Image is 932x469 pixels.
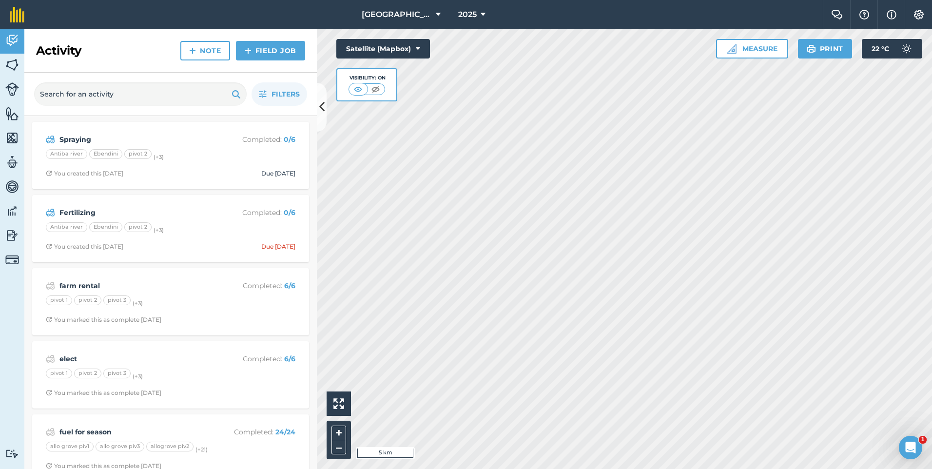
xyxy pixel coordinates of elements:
img: svg+xml;base64,PD94bWwgdmVyc2lvbj0iMS4wIiBlbmNvZGluZz0idXRmLTgiPz4KPCEtLSBHZW5lcmF0b3I6IEFkb2JlIE... [5,253,19,267]
div: You created this [DATE] [46,170,123,177]
div: pivot 1 [46,369,72,378]
div: pivot 3 [103,295,131,305]
img: Clock with arrow pointing clockwise [46,243,52,250]
div: allogrove piv2 [146,442,194,451]
img: Ruler icon [727,44,737,54]
strong: farm rental [59,280,214,291]
div: Antiba river [46,222,87,232]
img: svg+xml;base64,PHN2ZyB4bWxucz0iaHR0cDovL3d3dy53My5vcmcvMjAwMC9zdmciIHdpZHRoPSI1MCIgaGVpZ2h0PSI0MC... [352,84,364,94]
img: svg+xml;base64,PD94bWwgdmVyc2lvbj0iMS4wIiBlbmNvZGluZz0idXRmLTgiPz4KPCEtLSBHZW5lcmF0b3I6IEFkb2JlIE... [46,207,55,218]
small: (+ 3 ) [133,300,143,307]
button: Filters [252,82,307,106]
img: svg+xml;base64,PD94bWwgdmVyc2lvbj0iMS4wIiBlbmNvZGluZz0idXRmLTgiPz4KPCEtLSBHZW5lcmF0b3I6IEFkb2JlIE... [897,39,916,59]
div: pivot 1 [46,295,72,305]
div: allo grove piv3 [96,442,144,451]
span: [GEOGRAPHIC_DATA][PERSON_NAME] [362,9,432,20]
div: Ebendini [89,149,122,159]
div: pivot 2 [74,369,101,378]
strong: Spraying [59,134,214,145]
h2: Activity [36,43,81,59]
img: Two speech bubbles overlapping with the left bubble in the forefront [831,10,843,20]
div: pivot 3 [103,369,131,378]
div: allo grove piv1 [46,442,94,451]
img: svg+xml;base64,PD94bWwgdmVyc2lvbj0iMS4wIiBlbmNvZGluZz0idXRmLTgiPz4KPCEtLSBHZW5lcmF0b3I6IEFkb2JlIE... [5,82,19,96]
img: svg+xml;base64,PHN2ZyB4bWxucz0iaHR0cDovL3d3dy53My5vcmcvMjAwMC9zdmciIHdpZHRoPSIxOSIgaGVpZ2h0PSIyNC... [807,43,816,55]
div: Ebendini [89,222,122,232]
a: farm rentalCompleted: 6/6pivot 1pivot 2pivot 3(+3)Clock with arrow pointing clockwiseYou marked t... [38,274,303,330]
img: svg+xml;base64,PD94bWwgdmVyc2lvbj0iMS4wIiBlbmNvZGluZz0idXRmLTgiPz4KPCEtLSBHZW5lcmF0b3I6IEFkb2JlIE... [5,179,19,194]
strong: Fertilizing [59,207,214,218]
img: Clock with arrow pointing clockwise [46,463,52,469]
p: Completed : [218,207,295,218]
img: svg+xml;base64,PD94bWwgdmVyc2lvbj0iMS4wIiBlbmNvZGluZz0idXRmLTgiPz4KPCEtLSBHZW5lcmF0b3I6IEFkb2JlIE... [5,449,19,458]
img: Four arrows, one pointing top left, one top right, one bottom right and the last bottom left [333,398,344,409]
div: pivot 2 [124,222,152,232]
small: (+ 3 ) [154,154,164,160]
div: You marked this as complete [DATE] [46,316,161,324]
img: svg+xml;base64,PD94bWwgdmVyc2lvbj0iMS4wIiBlbmNvZGluZz0idXRmLTgiPz4KPCEtLSBHZW5lcmF0b3I6IEFkb2JlIE... [46,280,55,292]
img: svg+xml;base64,PHN2ZyB4bWxucz0iaHR0cDovL3d3dy53My5vcmcvMjAwMC9zdmciIHdpZHRoPSI1NiIgaGVpZ2h0PSI2MC... [5,106,19,121]
div: pivot 2 [74,295,101,305]
img: Clock with arrow pointing clockwise [46,170,52,176]
div: Due [DATE] [261,170,295,177]
p: Completed : [218,353,295,364]
span: 1 [919,436,927,444]
span: 22 ° C [872,39,889,59]
span: Filters [272,89,300,99]
strong: elect [59,353,214,364]
img: svg+xml;base64,PHN2ZyB4bWxucz0iaHR0cDovL3d3dy53My5vcmcvMjAwMC9zdmciIHdpZHRoPSI1NiIgaGVpZ2h0PSI2MC... [5,58,19,72]
a: Note [180,41,230,60]
div: pivot 2 [124,149,152,159]
strong: 0 / 6 [284,135,295,144]
img: svg+xml;base64,PD94bWwgdmVyc2lvbj0iMS4wIiBlbmNvZGluZz0idXRmLTgiPz4KPCEtLSBHZW5lcmF0b3I6IEFkb2JlIE... [46,353,55,365]
div: Visibility: On [349,74,386,82]
img: svg+xml;base64,PHN2ZyB4bWxucz0iaHR0cDovL3d3dy53My5vcmcvMjAwMC9zdmciIHdpZHRoPSI1MCIgaGVpZ2h0PSI0MC... [369,84,382,94]
img: svg+xml;base64,PD94bWwgdmVyc2lvbj0iMS4wIiBlbmNvZGluZz0idXRmLTgiPz4KPCEtLSBHZW5lcmF0b3I6IEFkb2JlIE... [46,426,55,438]
a: SprayingCompleted: 0/6Antiba riverEbendinipivot 2(+3)Clock with arrow pointing clockwiseYou creat... [38,128,303,183]
div: Antiba river [46,149,87,159]
div: You marked this as complete [DATE] [46,389,161,397]
div: You created this [DATE] [46,243,123,251]
img: svg+xml;base64,PHN2ZyB4bWxucz0iaHR0cDovL3d3dy53My5vcmcvMjAwMC9zdmciIHdpZHRoPSIxOSIgaGVpZ2h0PSIyNC... [232,88,241,100]
img: svg+xml;base64,PD94bWwgdmVyc2lvbj0iMS4wIiBlbmNvZGluZz0idXRmLTgiPz4KPCEtLSBHZW5lcmF0b3I6IEFkb2JlIE... [5,155,19,170]
img: svg+xml;base64,PD94bWwgdmVyc2lvbj0iMS4wIiBlbmNvZGluZz0idXRmLTgiPz4KPCEtLSBHZW5lcmF0b3I6IEFkb2JlIE... [5,228,19,243]
img: svg+xml;base64,PHN2ZyB4bWxucz0iaHR0cDovL3d3dy53My5vcmcvMjAwMC9zdmciIHdpZHRoPSI1NiIgaGVpZ2h0PSI2MC... [5,131,19,145]
div: Due [DATE] [261,243,295,251]
strong: 24 / 24 [275,428,295,436]
img: A cog icon [913,10,925,20]
a: Field Job [236,41,305,60]
p: Completed : [218,134,295,145]
a: electCompleted: 6/6pivot 1pivot 2pivot 3(+3)Clock with arrow pointing clockwiseYou marked this as... [38,347,303,403]
iframe: Intercom live chat [899,436,922,459]
strong: 6 / 6 [284,281,295,290]
img: svg+xml;base64,PD94bWwgdmVyc2lvbj0iMS4wIiBlbmNvZGluZz0idXRmLTgiPz4KPCEtLSBHZW5lcmF0b3I6IEFkb2JlIE... [5,204,19,218]
span: 2025 [458,9,477,20]
button: 22 °C [862,39,922,59]
img: Clock with arrow pointing clockwise [46,316,52,323]
small: (+ 21 ) [195,446,208,453]
img: Clock with arrow pointing clockwise [46,390,52,396]
strong: fuel for season [59,427,214,437]
button: + [331,426,346,440]
input: Search for an activity [34,82,247,106]
p: Completed : [218,280,295,291]
img: svg+xml;base64,PHN2ZyB4bWxucz0iaHR0cDovL3d3dy53My5vcmcvMjAwMC9zdmciIHdpZHRoPSIxNyIgaGVpZ2h0PSIxNy... [887,9,896,20]
a: FertilizingCompleted: 0/6Antiba riverEbendinipivot 2(+3)Clock with arrow pointing clockwiseYou cr... [38,201,303,256]
img: fieldmargin Logo [10,7,24,22]
p: Completed : [218,427,295,437]
img: svg+xml;base64,PD94bWwgdmVyc2lvbj0iMS4wIiBlbmNvZGluZz0idXRmLTgiPz4KPCEtLSBHZW5lcmF0b3I6IEFkb2JlIE... [46,134,55,145]
img: svg+xml;base64,PHN2ZyB4bWxucz0iaHR0cDovL3d3dy53My5vcmcvMjAwMC9zdmciIHdpZHRoPSIxNCIgaGVpZ2h0PSIyNC... [245,45,252,57]
button: Satellite (Mapbox) [336,39,430,59]
small: (+ 3 ) [133,373,143,380]
img: svg+xml;base64,PD94bWwgdmVyc2lvbj0iMS4wIiBlbmNvZGluZz0idXRmLTgiPz4KPCEtLSBHZW5lcmF0b3I6IEFkb2JlIE... [5,33,19,48]
strong: 0 / 6 [284,208,295,217]
img: svg+xml;base64,PHN2ZyB4bWxucz0iaHR0cDovL3d3dy53My5vcmcvMjAwMC9zdmciIHdpZHRoPSIxNCIgaGVpZ2h0PSIyNC... [189,45,196,57]
button: Print [798,39,853,59]
button: Measure [716,39,788,59]
button: – [331,440,346,454]
img: A question mark icon [858,10,870,20]
strong: 6 / 6 [284,354,295,363]
small: (+ 3 ) [154,227,164,234]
